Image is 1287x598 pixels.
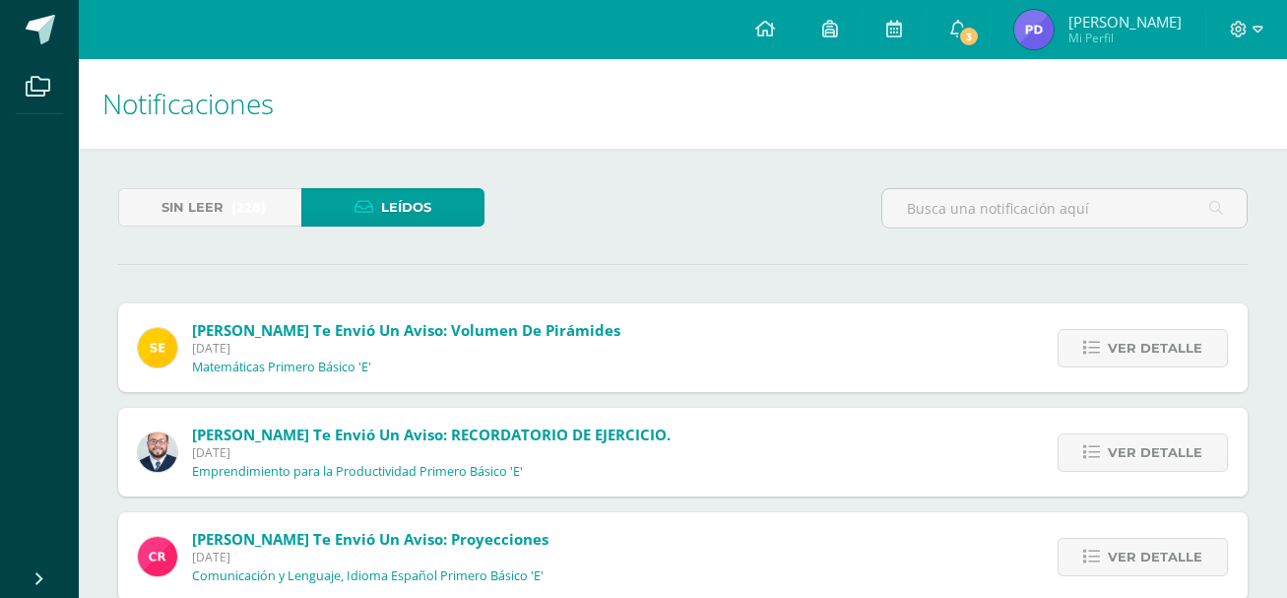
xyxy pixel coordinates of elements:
[118,188,301,227] a: Sin leer(228)
[192,340,620,357] span: [DATE]
[1108,330,1202,366] span: Ver detalle
[192,425,671,444] span: [PERSON_NAME] te envió un aviso: RECORDATORIO DE EJERCICIO.
[1014,10,1054,49] img: f55afd2915855ec52c578c929b44b6b5.png
[192,549,548,565] span: [DATE]
[138,537,177,576] img: ab28fb4d7ed199cf7a34bbef56a79c5b.png
[1108,434,1202,471] span: Ver detalle
[192,464,523,480] p: Emprendimiento para la Productividad Primero Básico 'E'
[138,328,177,367] img: 03c2987289e60ca238394da5f82a525a.png
[192,529,548,549] span: [PERSON_NAME] te envió un aviso: Proyecciones
[1068,12,1182,32] span: [PERSON_NAME]
[1108,539,1202,575] span: Ver detalle
[231,189,266,226] span: (228)
[102,85,274,122] span: Notificaciones
[882,189,1247,228] input: Busca una notificación aquí
[161,189,224,226] span: Sin leer
[138,432,177,472] img: eaa624bfc361f5d4e8a554d75d1a3cf6.png
[192,360,371,375] p: Matemáticas Primero Básico 'E'
[192,320,620,340] span: [PERSON_NAME] te envió un aviso: Volumen de Pirámides
[958,26,980,47] span: 3
[381,189,431,226] span: Leídos
[1068,30,1182,46] span: Mi Perfil
[301,188,484,227] a: Leídos
[192,444,671,461] span: [DATE]
[192,568,544,584] p: Comunicación y Lenguaje, Idioma Español Primero Básico 'E'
